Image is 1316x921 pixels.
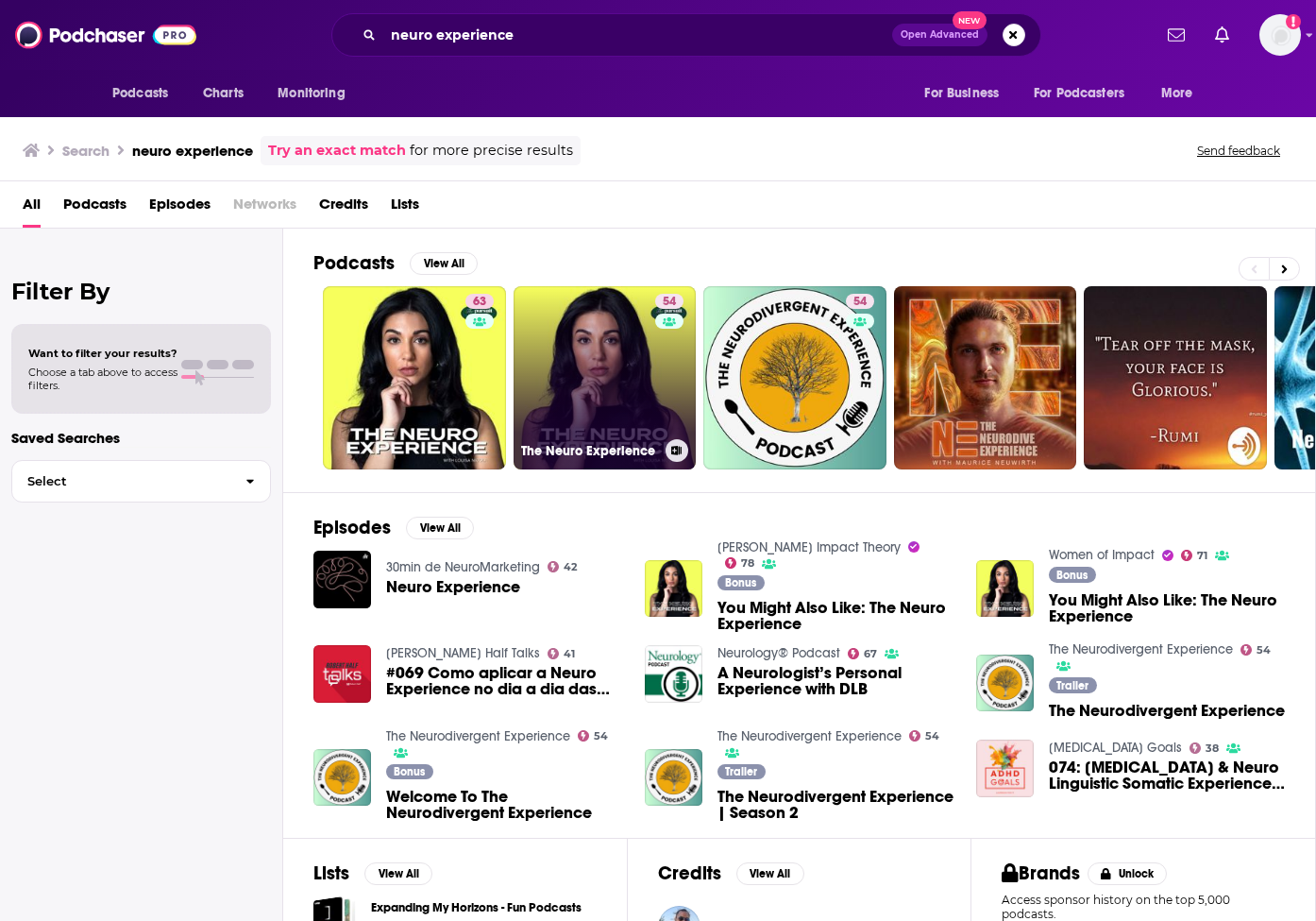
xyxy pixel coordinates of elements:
span: 71 [1197,552,1207,560]
span: New [953,11,987,29]
span: 54 [663,293,676,312]
button: View All [406,517,474,539]
span: Bonus [394,766,425,777]
input: Search podcasts, credits, & more... [383,20,892,50]
span: 38 [1206,744,1219,753]
span: 54 [925,732,939,741]
a: #069 Como aplicar a Neuro Experience no dia a dia das empresas | Ines Cozzo [313,645,371,703]
a: 78 [725,557,755,569]
span: 41 [564,650,575,658]
button: open menu [99,76,193,111]
h2: Episodes [313,516,391,539]
span: Trailer [1056,680,1088,691]
a: 54 [703,286,886,469]
button: Send feedback [1191,143,1286,159]
div: Search podcasts, credits, & more... [331,13,1041,57]
span: 54 [853,293,867,312]
a: PodcastsView All [313,251,478,275]
button: open menu [911,76,1022,111]
a: Show notifications dropdown [1207,19,1237,51]
span: 074: [MEDICAL_DATA] & Neuro Linguistic Somatic Experience (NLSE) with [PERSON_NAME] [1049,759,1285,792]
button: open menu [264,76,369,111]
a: 41 [548,648,576,659]
span: Networks [233,189,296,228]
svg: Add a profile image [1286,14,1301,29]
span: Bonus [725,577,756,588]
a: 54 [578,730,609,742]
h3: Search [62,142,110,160]
a: 54 [1240,644,1272,656]
span: Logged in as sarahhallprinc [1259,14,1301,56]
img: User Profile [1259,14,1301,56]
a: 63 [323,286,506,469]
button: Show profile menu [1259,14,1301,56]
a: Lists [391,189,419,228]
a: The Neurodivergent Experience [717,728,902,744]
a: 54 [909,730,940,742]
span: 78 [741,559,754,568]
a: 63 [465,294,494,309]
button: Select [11,460,271,503]
button: open menu [1021,76,1152,111]
a: The Neurodivergent Experience [386,728,570,744]
p: Access sponsor history on the top 5,000 podcasts. [1002,893,1285,921]
a: All [23,189,41,228]
a: 67 [848,648,878,659]
span: Choose a tab above to access filters. [28,366,177,392]
span: Select [12,475,230,487]
span: More [1161,80,1193,107]
a: Episodes [149,189,211,228]
a: The Neurodivergent Experience [1049,703,1285,719]
h3: The Neuro Experience [521,443,658,459]
a: Podcasts [63,189,127,228]
a: ListsView All [313,861,432,885]
a: 074: ADHD & Neuro Linguistic Somatic Experience (NLSE) with Kyle Smith [1049,759,1285,792]
a: 54 [655,294,683,309]
img: You Might Also Like: The Neuro Experience [976,560,1034,618]
img: 074: ADHD & Neuro Linguistic Somatic Experience (NLSE) with Kyle Smith [976,740,1034,797]
a: Tom Bilyeu's Impact Theory [717,539,901,555]
a: Robert Half Talks [386,645,540,661]
span: 54 [1257,646,1271,655]
span: Charts [203,80,244,107]
a: A Neurologist’s Personal Experience with DLB [645,645,702,703]
a: A Neurologist’s Personal Experience with DLB [717,665,953,697]
span: Open Advanced [901,30,979,40]
a: You Might Also Like: The Neuro Experience [645,560,702,618]
button: View All [364,862,432,885]
a: The Neurodivergent Experience [976,655,1034,712]
h2: Podcasts [313,251,395,275]
a: You Might Also Like: The Neuro Experience [1049,592,1285,624]
span: 42 [564,563,577,571]
a: You Might Also Like: The Neuro Experience [717,600,953,632]
a: Charts [191,76,255,111]
img: Neuro Experience [313,551,371,608]
a: 54 [846,294,874,309]
button: Open AdvancedNew [892,24,987,46]
span: #069 Como aplicar a Neuro Experience no dia a dia das empresas | [PERSON_NAME] [386,665,622,697]
a: The Neurodivergent Experience | Season 2 [717,789,953,821]
a: Women of Impact [1049,547,1155,563]
span: 63 [473,293,486,312]
span: For Podcasters [1034,80,1124,107]
a: Welcome To The Neurodivergent Experience [386,789,622,821]
img: Podchaser - Follow, Share and Rate Podcasts [15,17,196,53]
img: The Neurodivergent Experience | Season 2 [645,749,702,807]
button: open menu [1148,76,1217,111]
h2: Credits [658,861,721,885]
a: Neurology® Podcast [717,645,840,661]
